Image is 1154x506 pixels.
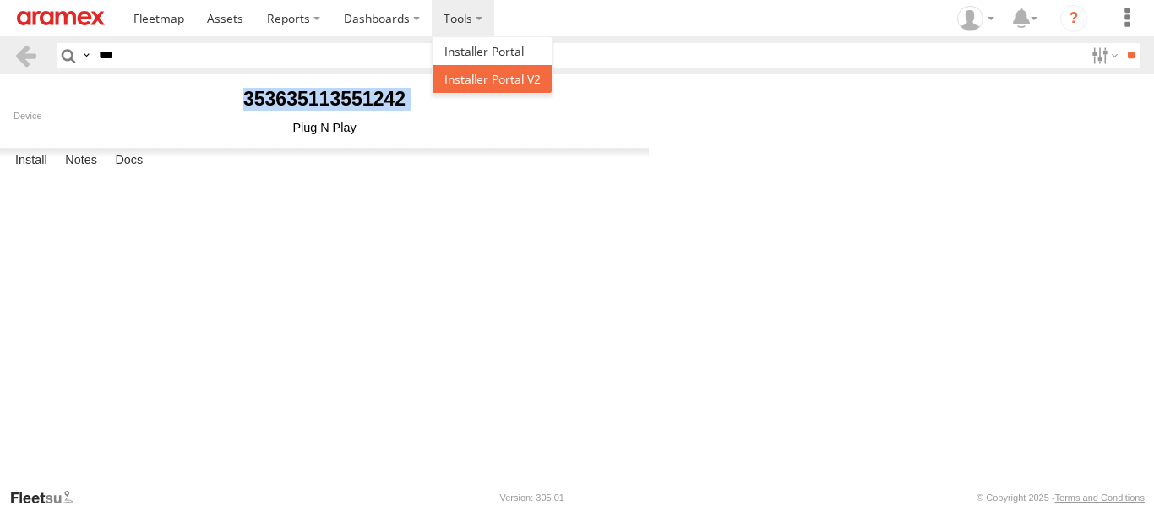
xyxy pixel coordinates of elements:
label: Docs [106,149,151,172]
a: Back to previous Page [14,43,38,68]
label: Install [7,149,56,172]
label: Search Query [79,43,93,68]
div: Mazen Siblini [951,6,1000,31]
a: Terms and Conditions [1055,492,1145,503]
img: aramex-logo.svg [17,11,105,25]
b: 353635113551242 [243,88,406,110]
i: ? [1060,5,1087,32]
div: Device [14,111,635,121]
label: Notes [57,149,106,172]
a: Visit our Website [9,489,87,506]
div: Plug N Play [14,121,635,134]
div: Version: 305.01 [500,492,564,503]
div: © Copyright 2025 - [977,492,1145,503]
label: Search Filter Options [1085,43,1121,68]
